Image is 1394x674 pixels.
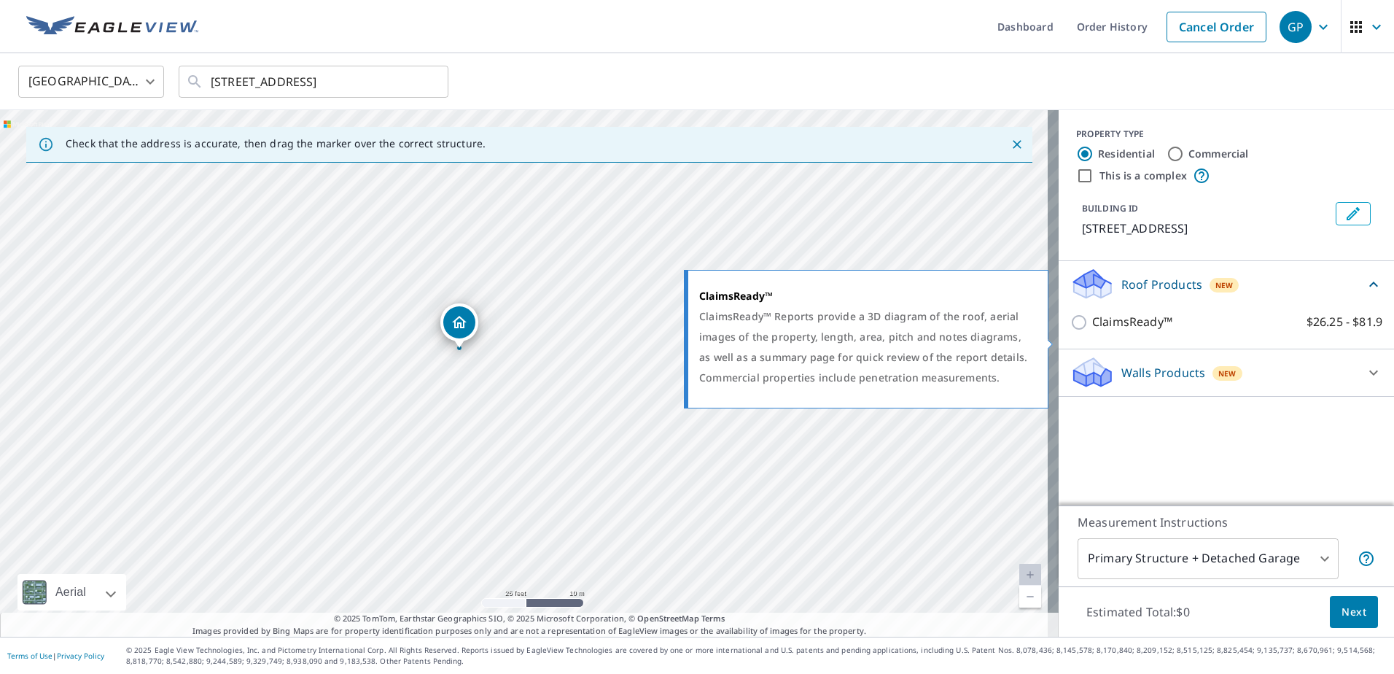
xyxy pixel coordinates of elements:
[1330,596,1378,629] button: Next
[57,651,104,661] a: Privacy Policy
[66,137,486,150] p: Check that the address is accurate, then drag the marker over the correct structure.
[1019,586,1041,608] a: Current Level 20, Zoom Out
[7,651,104,660] p: |
[1076,128,1377,141] div: PROPERTY TYPE
[18,61,164,102] div: [GEOGRAPHIC_DATA]
[1008,135,1027,154] button: Close
[1075,596,1202,628] p: Estimated Total: $0
[1121,364,1205,381] p: Walls Products
[1099,168,1187,183] label: This is a complex
[211,61,418,102] input: Search by address or latitude-longitude
[7,651,52,661] a: Terms of Use
[440,303,478,349] div: Dropped pin, building 1, Residential property, 6692 Ms Highway 569 N Smithdale, MS 39664
[701,613,725,624] a: Terms
[1307,313,1382,331] p: $26.25 - $81.9
[17,574,126,611] div: Aerial
[1215,279,1234,291] span: New
[1092,313,1172,331] p: ClaimsReady™
[1218,368,1237,379] span: New
[1280,11,1312,43] div: GP
[1082,220,1330,237] p: [STREET_ADDRESS]
[1070,267,1382,301] div: Roof ProductsNew
[334,613,725,625] span: © 2025 TomTom, Earthstar Geographics SIO, © 2025 Microsoft Corporation, ©
[1167,12,1266,42] a: Cancel Order
[1098,147,1155,161] label: Residential
[1336,202,1371,225] button: Edit building 1
[1019,564,1041,586] a: Current Level 20, Zoom In Disabled
[126,645,1387,667] p: © 2025 Eagle View Technologies, Inc. and Pictometry International Corp. All Rights Reserved. Repo...
[1082,202,1138,214] p: BUILDING ID
[637,613,698,624] a: OpenStreetMap
[26,16,198,38] img: EV Logo
[699,289,773,303] strong: ClaimsReady™
[1078,514,1375,531] p: Measurement Instructions
[1358,550,1375,568] span: Your report will include the primary structure and a detached garage if one exists.
[1342,603,1366,621] span: Next
[1078,538,1339,579] div: Primary Structure + Detached Garage
[1121,276,1202,293] p: Roof Products
[1188,147,1249,161] label: Commercial
[699,306,1029,388] div: ClaimsReady™ Reports provide a 3D diagram of the roof, aerial images of the property, length, are...
[1070,355,1382,390] div: Walls ProductsNew
[51,574,90,611] div: Aerial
